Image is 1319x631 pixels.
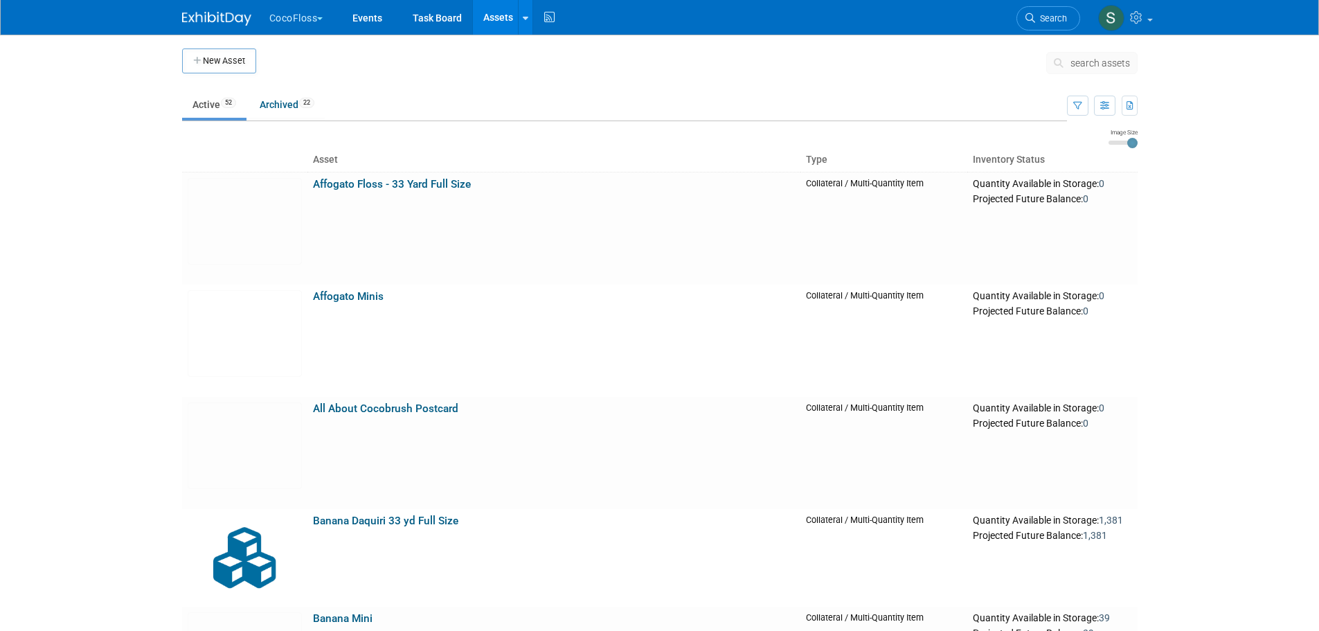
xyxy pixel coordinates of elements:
div: Projected Future Balance: [973,527,1131,542]
span: 22 [299,98,314,108]
a: Archived22 [249,91,325,118]
span: 0 [1099,178,1104,189]
button: New Asset [182,48,256,73]
div: Quantity Available in Storage: [973,612,1131,625]
span: 1,381 [1083,530,1107,541]
span: Search [1035,13,1067,24]
button: search assets [1046,52,1138,74]
span: 0 [1083,193,1088,204]
td: Collateral / Multi-Quantity Item [800,172,967,285]
div: Quantity Available in Storage: [973,290,1131,303]
th: Type [800,148,967,172]
td: Collateral / Multi-Quantity Item [800,509,967,607]
a: Search [1016,6,1080,30]
th: Asset [307,148,801,172]
div: Quantity Available in Storage: [973,402,1131,415]
span: 1,381 [1099,515,1123,526]
img: ExhibitDay [182,12,251,26]
div: Projected Future Balance: [973,415,1131,430]
a: Affogato Minis [313,290,384,303]
div: Projected Future Balance: [973,303,1131,318]
div: Quantity Available in Storage: [973,515,1131,527]
img: Samantha Meyers [1098,5,1124,31]
div: Quantity Available in Storage: [973,178,1131,190]
a: Banana Daquiri 33 yd Full Size [313,515,458,527]
div: Image Size [1109,128,1138,136]
td: Collateral / Multi-Quantity Item [800,397,967,509]
a: All About Cocobrush Postcard [313,402,458,415]
td: Collateral / Multi-Quantity Item [800,285,967,397]
span: 39 [1099,612,1110,623]
div: Projected Future Balance: [973,190,1131,206]
span: 0 [1099,402,1104,414]
a: Active52 [182,91,246,118]
span: search assets [1070,57,1130,69]
span: 0 [1099,290,1104,301]
img: Collateral-Icon-2.png [188,515,302,601]
a: Affogato Floss - 33 Yard Full Size [313,178,471,190]
a: Banana Mini [313,612,373,625]
span: 0 [1083,305,1088,317]
span: 52 [221,98,236,108]
span: 0 [1083,418,1088,429]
